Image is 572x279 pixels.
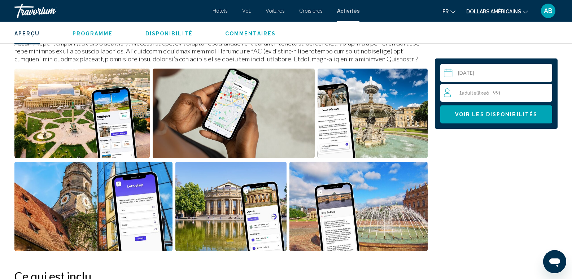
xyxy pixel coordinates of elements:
button: Open full-screen image slider [153,68,315,158]
button: Open full-screen image slider [14,68,150,158]
button: Disponibilité [145,30,193,37]
span: Voir les disponibilités [455,112,537,118]
button: Programme [73,30,113,37]
span: âge [478,90,486,96]
span: 1 [459,90,500,96]
button: Voir les disponibilités [440,105,552,123]
a: Hôtels [213,8,228,14]
font: AB [544,7,553,14]
span: ( 6 - 99) [476,90,500,96]
span: Programme [73,31,113,36]
button: Changer de langue [442,6,455,17]
button: Open full-screen image slider [318,68,428,158]
span: Adulte [462,90,476,96]
iframe: Bouton de lancement de la fenêtre de messagerie [543,250,566,273]
span: Disponibilité [145,31,193,36]
button: Open full-screen image slider [175,161,287,252]
a: Activités [337,8,359,14]
button: Open full-screen image slider [14,161,173,252]
button: Changer de devise [466,6,528,17]
a: Travorium [14,4,205,18]
a: Croisières [299,8,323,14]
button: Travelers: 1 adult, 0 children [440,84,552,102]
span: Aperçu [14,31,40,36]
button: Menu utilisateur [539,3,558,18]
font: fr [442,9,449,14]
font: dollars américains [466,9,521,14]
span: Commentaires [225,31,276,36]
a: Voitures [266,8,285,14]
button: Open full-screen image slider [289,161,428,252]
button: Aperçu [14,30,40,37]
a: Vol. [242,8,251,14]
button: Commentaires [225,30,276,37]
